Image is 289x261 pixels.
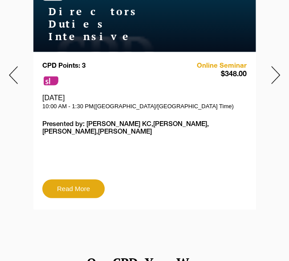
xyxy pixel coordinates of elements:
[271,66,280,83] img: Next
[9,66,18,83] img: Prev
[145,69,247,79] span: $348.00
[145,62,247,69] a: Online Seminar
[42,102,247,109] p: 10:00 AM - 1:30 PM([GEOGRAPHIC_DATA]/[GEOGRAPHIC_DATA] Time)
[42,62,145,69] p: CPD Points: 3
[42,179,105,198] a: Read More
[42,93,247,109] div: [DATE]
[42,120,247,135] p: Presented by: [PERSON_NAME] KC,[PERSON_NAME],[PERSON_NAME],[PERSON_NAME]
[41,5,152,42] h4: Directors Duties Intensive
[44,76,58,85] span: sl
